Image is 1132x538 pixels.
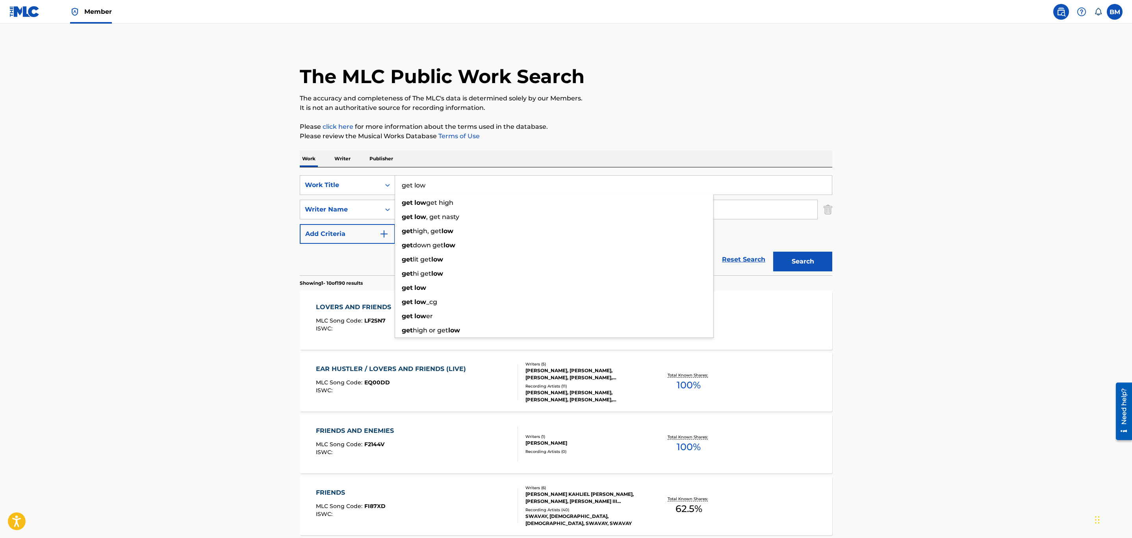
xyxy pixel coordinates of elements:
[402,227,413,235] strong: get
[1056,7,1066,17] img: search
[426,213,459,221] span: , get nasty
[367,150,395,167] p: Publisher
[413,327,448,334] span: high or get
[402,270,413,277] strong: get
[316,387,334,394] span: ISWC :
[1077,7,1086,17] img: help
[675,502,702,516] span: 62.5 %
[402,298,413,306] strong: get
[413,270,431,277] span: hi get
[1110,379,1132,443] iframe: Resource Center
[525,485,644,491] div: Writers ( 6 )
[414,298,426,306] strong: low
[364,441,384,448] span: F2144V
[525,507,644,513] div: Recording Artists ( 40 )
[305,205,376,214] div: Writer Name
[316,317,364,324] span: MLC Song Code :
[1093,500,1132,538] iframe: Chat Widget
[413,227,442,235] span: high, get
[444,241,455,249] strong: low
[1074,4,1089,20] div: Help
[525,361,644,367] div: Writers ( 5 )
[364,317,386,324] span: LF2SN7
[824,200,832,219] img: Delete Criterion
[442,227,453,235] strong: low
[402,213,413,221] strong: get
[426,199,453,206] span: get high
[300,224,395,244] button: Add Criteria
[323,123,353,130] a: click here
[431,256,443,263] strong: low
[316,364,470,374] div: EAR HUSTLER / LOVERS AND FRIENDS (LIVE)
[414,312,426,320] strong: low
[525,367,644,381] div: [PERSON_NAME], [PERSON_NAME], [PERSON_NAME], [PERSON_NAME], [PERSON_NAME]
[316,426,398,436] div: FRIENDS AND ENEMIES
[316,325,334,332] span: ISWC :
[379,229,389,239] img: 9d2ae6d4665cec9f34b9.svg
[300,132,832,141] p: Please review the Musical Works Database
[426,298,437,306] span: _cg
[1053,4,1069,20] a: Public Search
[332,150,353,167] p: Writer
[300,175,832,275] form: Search Form
[300,291,832,350] a: LOVERS AND FRIENDSMLC Song Code:LF2SN7ISWC:Writers (1)[PERSON_NAME]Recording Artists (11)[PERSON_...
[300,103,832,113] p: It is not an authoritative source for recording information.
[300,150,318,167] p: Work
[677,440,701,454] span: 100 %
[316,302,395,312] div: LOVERS AND FRIENDS
[448,327,460,334] strong: low
[402,327,413,334] strong: get
[300,414,832,473] a: FRIENDS AND ENEMIESMLC Song Code:F2144VISWC:Writers (1)[PERSON_NAME]Recording Artists (0)Total Kn...
[1095,508,1100,532] div: Drag
[668,434,710,440] p: Total Known Shares:
[316,503,364,510] span: MLC Song Code :
[402,284,413,291] strong: get
[525,389,644,403] div: [PERSON_NAME], [PERSON_NAME], [PERSON_NAME], [PERSON_NAME], [PERSON_NAME]
[525,434,644,440] div: Writers ( 1 )
[773,252,832,271] button: Search
[1094,8,1102,16] div: Notifications
[525,383,644,389] div: Recording Artists ( 11 )
[525,449,644,455] div: Recording Artists ( 0 )
[364,379,390,386] span: EQ00DD
[305,180,376,190] div: Work Title
[413,241,444,249] span: down get
[525,491,644,505] div: [PERSON_NAME] KAHLIEL [PERSON_NAME], [PERSON_NAME], [PERSON_NAME] III [PERSON_NAME] [PERSON_NAME]...
[316,449,334,456] span: ISWC :
[84,7,112,16] span: Member
[413,256,431,263] span: lit get
[9,6,40,17] img: MLC Logo
[414,199,426,206] strong: low
[402,312,413,320] strong: get
[426,312,433,320] span: er
[414,213,426,221] strong: low
[300,476,832,535] a: FRIENDSMLC Song Code:FI87XDISWC:Writers (6)[PERSON_NAME] KAHLIEL [PERSON_NAME], [PERSON_NAME], [P...
[718,251,769,268] a: Reset Search
[668,496,710,502] p: Total Known Shares:
[525,513,644,527] div: SWAVAY, [DEMOGRAPHIC_DATA], [DEMOGRAPHIC_DATA], SWAVAY, SWAVAY
[677,378,701,392] span: 100 %
[437,132,480,140] a: Terms of Use
[402,199,413,206] strong: get
[316,441,364,448] span: MLC Song Code :
[316,488,386,497] div: FRIENDS
[300,122,832,132] p: Please for more information about the terms used in the database.
[1107,4,1123,20] div: User Menu
[414,284,426,291] strong: low
[402,256,413,263] strong: get
[300,65,585,88] h1: The MLC Public Work Search
[431,270,443,277] strong: low
[402,241,413,249] strong: get
[300,352,832,412] a: EAR HUSTLER / LOVERS AND FRIENDS (LIVE)MLC Song Code:EQ00DDISWC:Writers (5)[PERSON_NAME], [PERSON...
[316,510,334,518] span: ISWC :
[70,7,80,17] img: Top Rightsholder
[300,94,832,103] p: The accuracy and completeness of The MLC's data is determined solely by our Members.
[668,372,710,378] p: Total Known Shares:
[300,280,363,287] p: Showing 1 - 10 of 190 results
[316,379,364,386] span: MLC Song Code :
[364,503,386,510] span: FI87XD
[525,440,644,447] div: [PERSON_NAME]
